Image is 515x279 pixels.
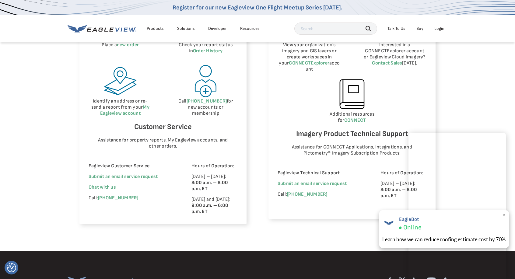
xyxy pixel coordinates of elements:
[89,98,152,117] p: Identify an address or re-send a report from your
[380,181,426,199] p: [DATE] – [DATE]:
[191,174,237,192] p: [DATE] – [DATE]:
[278,170,364,176] p: Eagleview Technical Support
[187,98,227,104] a: [PHONE_NUMBER]
[403,224,421,232] span: Online
[287,191,327,197] a: [PHONE_NUMBER]
[100,104,149,116] a: My Eagleview account
[503,212,506,218] span: ×
[294,23,377,35] input: Search
[434,26,444,31] div: Login
[191,180,228,192] strong: 8:00 a.m. – 8:00 p.m. ET
[89,121,237,133] h6: Customer Service
[344,117,366,123] a: CONNECT
[278,191,364,197] p: Call:
[191,163,237,169] p: Hours of Operation:
[372,60,402,66] a: Contact Sales
[98,195,138,201] a: [PHONE_NUMBER]
[382,235,506,243] div: Learn how we can reduce roofing estimate cost by 70%
[278,181,347,187] a: Submit an email service request
[89,195,175,201] p: Call:
[278,42,341,72] p: View your organization’s imagery and GIS layers or create workspaces in your account
[177,26,195,31] div: Solutions
[193,48,222,54] a: Order History
[240,26,260,31] div: Resources
[399,216,421,222] span: EagleBot
[173,4,342,11] a: Register for our new Eagleview One Flight Meetup Series [DATE].
[363,42,427,66] p: Interested in a CONNECTExplorer account or Eagleview Cloud imagery? [DATE].
[174,98,238,117] p: Call for new accounts or membership
[278,111,426,124] p: Additional resources for
[89,184,116,190] span: Chat with us
[191,203,228,214] strong: 9:00 a.m. – 6:00 p.m. ET
[89,42,152,48] p: Place a
[289,60,329,66] a: CONNECTExplorer
[117,42,139,48] a: new order
[147,26,164,31] div: Products
[95,137,232,149] p: Assistance for property reports, My Eagleview accounts, and other orders.
[387,26,405,31] div: Talk To Us
[380,170,426,176] p: Hours of Operation:
[284,144,421,156] p: Assistance for CONNECT Applications, Integrations, and Pictometry® Imagery Subscription Products:
[89,163,175,169] p: Eagleview Customer Service
[7,263,16,272] button: Consent Preferences
[208,26,227,31] a: Developer
[278,128,426,140] h6: Imagery Product Technical Support
[174,42,238,54] p: Check your report status in
[89,174,158,180] a: Submit an email service request
[416,26,423,31] a: Buy
[191,197,237,215] p: [DATE] and [DATE]:
[380,187,417,199] strong: 8:00 a.m. – 8:00 p.m. ET
[7,263,16,272] img: Revisit consent button
[408,133,506,279] iframe: Chat Window
[382,216,395,229] img: EagleBot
